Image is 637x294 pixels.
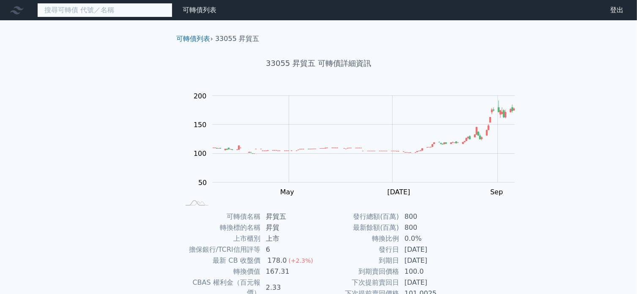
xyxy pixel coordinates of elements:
td: 擔保銀行/TCRI信用評等 [180,244,261,255]
div: 178.0 [266,256,289,266]
td: 0.0% [399,233,457,244]
td: 上市櫃別 [180,233,261,244]
tspan: May [280,188,294,196]
td: [DATE] [399,244,457,255]
tspan: 50 [198,179,207,187]
tspan: [DATE] [387,188,410,196]
td: 到期賣回價格 [319,266,399,277]
td: 昇貿 [261,222,319,233]
td: [DATE] [399,277,457,288]
li: 33055 昇貿五 [215,34,259,44]
td: 下次提前賣回日 [319,277,399,288]
tspan: Sep [490,188,503,196]
tspan: 100 [194,150,207,158]
td: 800 [399,222,457,233]
a: 可轉債列表 [183,6,216,14]
td: 上市 [261,233,319,244]
td: 6 [261,244,319,255]
td: 發行總額(百萬) [319,211,399,222]
td: [DATE] [399,255,457,266]
td: 800 [399,211,457,222]
a: 可轉債列表 [177,35,211,43]
td: 到期日 [319,255,399,266]
td: 轉換比例 [319,233,399,244]
td: 最新 CB 收盤價 [180,255,261,266]
input: 搜尋可轉債 代號／名稱 [37,3,172,17]
td: 最新餘額(百萬) [319,222,399,233]
td: 轉換價值 [180,266,261,277]
td: 可轉債名稱 [180,211,261,222]
a: 登出 [603,3,630,17]
td: 發行日 [319,244,399,255]
tspan: 150 [194,121,207,129]
td: 167.31 [261,266,319,277]
h1: 33055 昇貿五 可轉債詳細資訊 [170,57,467,69]
td: 100.0 [399,266,457,277]
tspan: 200 [194,92,207,100]
span: (+2.3%) [289,257,313,264]
td: 昇貿五 [261,211,319,222]
td: 轉換標的名稱 [180,222,261,233]
li: › [177,34,213,44]
g: Chart [189,92,528,214]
